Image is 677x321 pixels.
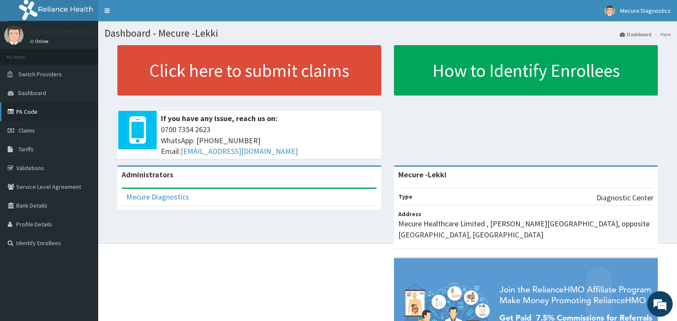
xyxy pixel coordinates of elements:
h1: Dashboard - Mecure -Lekki [105,28,671,39]
a: [EMAIL_ADDRESS][DOMAIN_NAME] [181,146,298,156]
b: Type [398,193,412,200]
span: 0700 7354 2623 WhatsApp: [PHONE_NUMBER] Email: [161,124,377,157]
b: Administrators [122,170,173,179]
a: Mecure Diagnostics [126,192,189,202]
span: Claims [18,127,35,134]
b: If you have any issue, reach us on: [161,113,277,123]
p: Mecure Diagnostics [30,28,94,35]
a: Online [30,38,50,44]
span: Switch Providers [18,70,62,78]
span: Mecure Diagnostics [620,7,671,14]
img: User Image [4,26,23,45]
p: Diagnostic Center [596,192,654,203]
span: Tariffs [18,145,34,153]
p: Mecure Healthcare Limited , [PERSON_NAME][GEOGRAPHIC_DATA], opposite [GEOGRAPHIC_DATA], [GEOGRAPH... [398,218,654,240]
a: How to Identify Enrollees [394,45,658,95]
li: Here [652,31,671,38]
a: Click here to submit claims [117,45,381,95]
span: Dashboard [18,89,46,97]
a: Dashboard [620,31,651,38]
strong: Mecure -Lekki [398,170,446,179]
img: User Image [604,6,615,16]
b: Address [398,210,421,218]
